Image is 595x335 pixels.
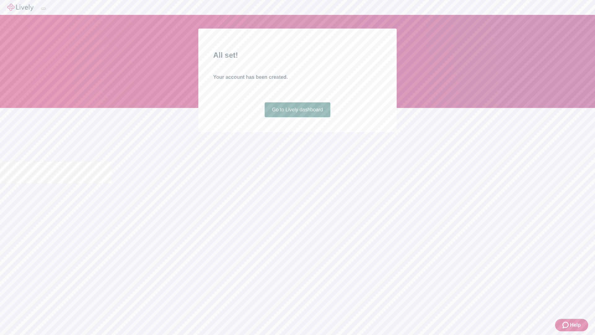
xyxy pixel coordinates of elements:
[265,102,331,117] a: Go to Lively dashboard
[562,321,570,329] svg: Zendesk support icon
[213,74,382,81] h4: Your account has been created.
[570,321,581,329] span: Help
[555,319,588,331] button: Zendesk support iconHelp
[7,4,33,11] img: Lively
[213,50,382,61] h2: All set!
[41,8,46,10] button: Log out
